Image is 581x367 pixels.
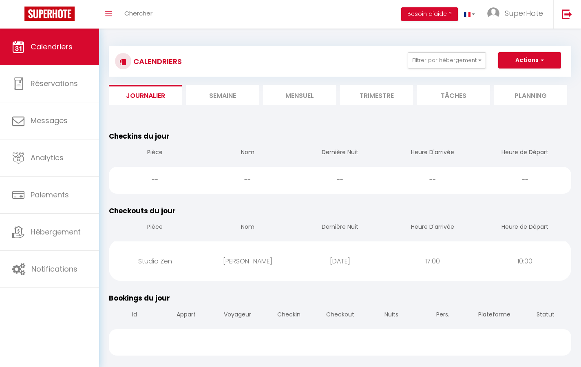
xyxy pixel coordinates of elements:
[498,52,561,69] button: Actions
[494,85,567,105] li: Planning
[31,190,69,200] span: Paiements
[263,304,314,327] th: Checkin
[408,52,486,69] button: Filtrer par hébergement
[31,264,77,274] span: Notifications
[294,141,387,165] th: Dernière Nuit
[562,9,572,19] img: logout
[386,248,479,274] div: 17:00
[201,216,294,239] th: Nom
[212,304,263,327] th: Voyageur
[263,85,336,105] li: Mensuel
[186,85,259,105] li: Semaine
[201,141,294,165] th: Nom
[160,329,212,356] div: --
[109,141,201,165] th: Pièce
[109,293,170,303] span: Bookings du jour
[401,7,458,21] button: Besoin d'aide ?
[109,304,160,327] th: Id
[340,85,413,105] li: Trimestre
[314,304,366,327] th: Checkout
[160,304,212,327] th: Appart
[31,78,78,88] span: Réservations
[109,206,176,216] span: Checkouts du jour
[520,329,571,356] div: --
[201,167,294,193] div: --
[417,304,468,327] th: Pers.
[520,304,571,327] th: Statut
[487,7,499,20] img: ...
[212,329,263,356] div: --
[124,9,152,18] span: Chercher
[7,3,31,28] button: Ouvrir le widget de chat LiveChat
[294,167,387,193] div: --
[109,131,170,141] span: Checkins du jour
[479,167,571,193] div: --
[386,167,479,193] div: --
[109,85,182,105] li: Journalier
[314,329,366,356] div: --
[479,248,571,274] div: 10:00
[479,141,571,165] th: Heure de Départ
[417,85,490,105] li: Tâches
[386,141,479,165] th: Heure D'arrivée
[366,329,417,356] div: --
[294,216,387,239] th: Dernière Nuit
[468,329,520,356] div: --
[263,329,314,356] div: --
[109,329,160,356] div: --
[294,248,387,274] div: [DATE]
[109,167,201,193] div: --
[109,216,201,239] th: Pièce
[131,52,182,71] h3: CALENDRIERS
[109,248,201,274] div: Studio Zen
[505,8,543,18] span: SuperHote
[24,7,75,21] img: Super Booking
[31,227,81,237] span: Hébergement
[31,115,68,126] span: Messages
[366,304,417,327] th: Nuits
[31,42,73,52] span: Calendriers
[468,304,520,327] th: Plateforme
[479,216,571,239] th: Heure de Départ
[386,216,479,239] th: Heure D'arrivée
[31,153,64,163] span: Analytics
[201,248,294,274] div: [PERSON_NAME]
[417,329,468,356] div: --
